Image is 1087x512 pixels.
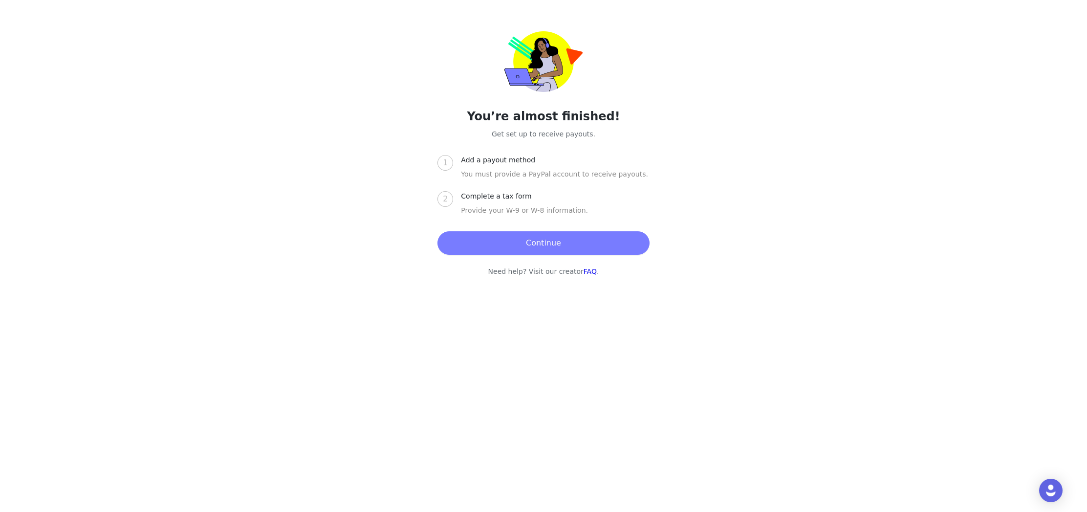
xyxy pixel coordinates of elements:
div: Open Intercom Messenger [1039,479,1063,502]
h2: You’re almost finished! [385,108,702,125]
span: 1 [443,158,448,167]
p: Need help? Visit our creator . [385,267,702,277]
div: Complete a tax form [461,191,539,201]
a: FAQ [584,267,597,275]
span: 2 [443,194,448,203]
button: Continue [437,231,649,255]
div: You must provide a PayPal account to receive payouts. [461,169,649,191]
div: Provide your W-9 or W-8 information. [461,205,649,227]
p: Get set up to receive payouts. [385,129,702,139]
img: trolley-payout-onboarding.png [504,31,583,92]
div: Add a payout method [461,155,543,165]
